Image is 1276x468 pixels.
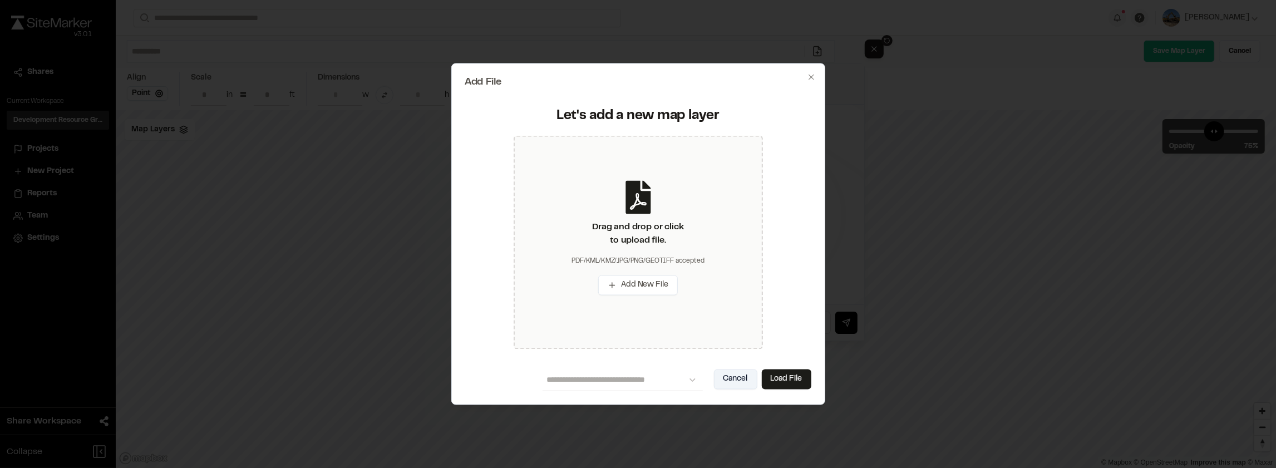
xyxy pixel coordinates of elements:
[465,77,811,87] h2: Add File
[514,136,763,349] div: Drag and drop or clickto upload file.PDF/KML/KMZ/JPG/PNG/GEOTIFF acceptedAdd New File
[598,275,677,295] button: Add New File
[762,370,811,390] button: Load File
[592,221,683,248] div: Drag and drop or click to upload file.
[472,107,805,125] div: Let's add a new map layer
[572,257,704,267] div: PDF/KML/KMZ/JPG/PNG/GEOTIFF accepted
[714,370,757,390] button: Cancel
